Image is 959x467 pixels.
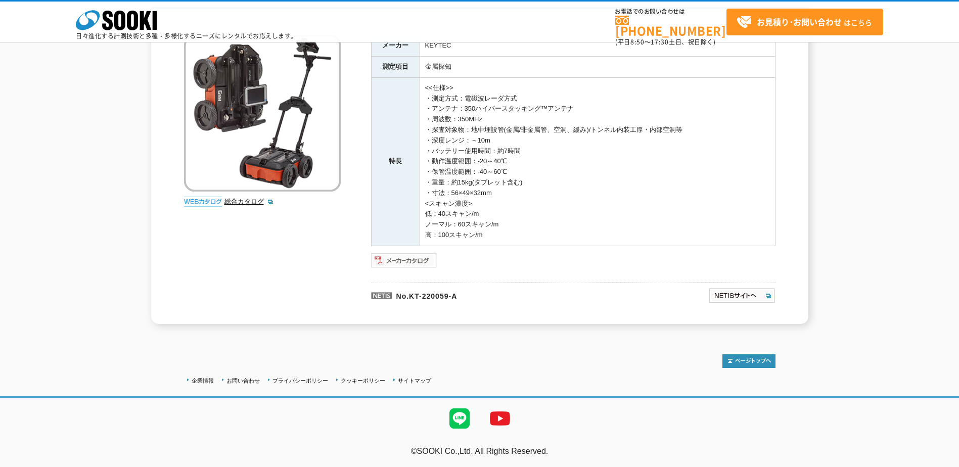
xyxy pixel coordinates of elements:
[480,398,520,439] img: YouTube
[726,9,883,35] a: お見積り･お問い合わせはこちら
[272,378,328,384] a: プライバシーポリシー
[420,77,775,246] td: <<仕様>> ・測定方式：電磁波レーダ方式 ・アンテナ：350ハイパースタッキング™アンテナ ・周波数：350MHz ・探査対象物：地中埋設管(金属/非金属管、空洞、緩み)/トンネル内装工厚・内...
[439,398,480,439] img: LINE
[371,283,611,307] p: No.KT-220059-A
[341,378,385,384] a: クッキーポリシー
[371,77,420,246] th: 特長
[757,16,842,28] strong: お見積り･お問い合わせ
[420,56,775,77] td: 金属探知
[615,16,726,36] a: [PHONE_NUMBER]
[226,378,260,384] a: お問い合わせ
[630,37,645,46] span: 8:50
[920,457,959,465] a: テストMail
[651,37,669,46] span: 17:30
[371,259,437,266] a: メーカーカタログ
[371,252,437,268] img: メーカーカタログ
[192,378,214,384] a: 企業情報
[615,37,715,46] span: (平日 ～ 土日、祝日除く)
[184,35,341,192] img: 地下埋設管探査地中レーダ ユーティリティスキャンスマートTL
[224,198,274,205] a: 総合カタログ
[722,354,775,368] img: トップページへ
[184,197,222,207] img: webカタログ
[371,56,420,77] th: 測定項目
[737,15,872,30] span: はこちら
[76,33,297,39] p: 日々進化する計測技術と多種・多様化するニーズにレンタルでお応えします。
[708,288,775,304] img: NETISサイトへ
[615,9,726,15] span: お電話でのお問い合わせは
[398,378,431,384] a: サイトマップ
